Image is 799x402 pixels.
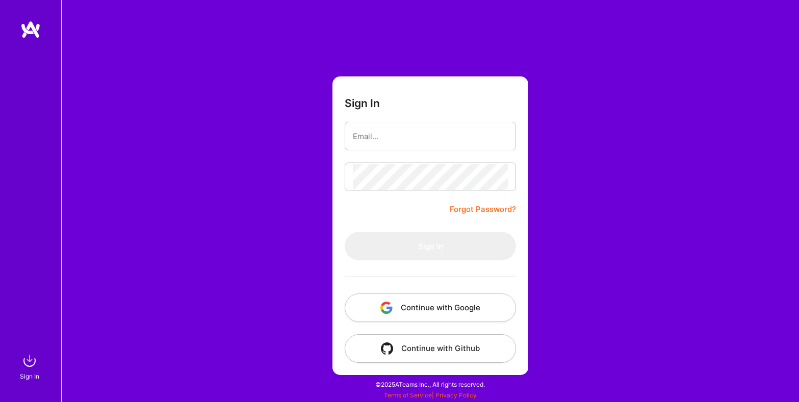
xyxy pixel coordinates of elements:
[384,391,432,399] a: Terms of Service
[384,391,477,399] span: |
[450,203,516,216] a: Forgot Password?
[20,371,39,382] div: Sign In
[345,232,516,260] button: Sign In
[380,302,393,314] img: icon
[381,342,393,355] img: icon
[20,20,41,39] img: logo
[345,97,380,110] h3: Sign In
[435,391,477,399] a: Privacy Policy
[21,351,40,382] a: sign inSign In
[353,123,508,149] input: Email...
[19,351,40,371] img: sign in
[345,334,516,363] button: Continue with Github
[345,293,516,322] button: Continue with Google
[61,371,799,397] div: © 2025 ATeams Inc., All rights reserved.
